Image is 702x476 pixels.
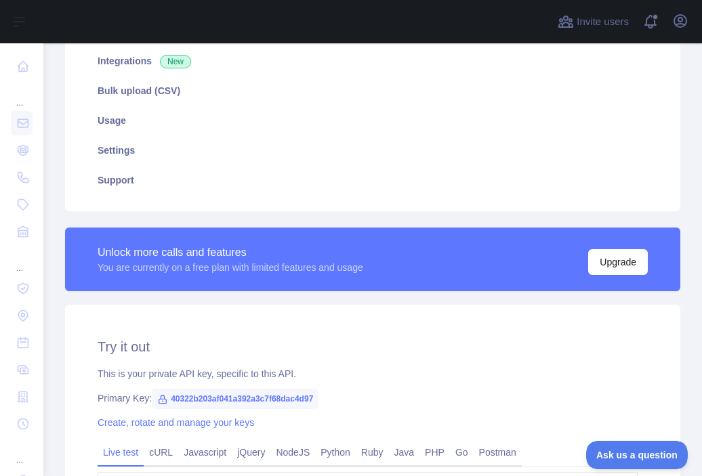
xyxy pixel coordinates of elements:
[98,261,363,274] div: You are currently on a free plan with limited features and usage
[98,244,363,261] div: Unlock more calls and features
[586,441,688,469] iframe: Toggle Customer Support
[270,441,315,463] a: NodeJS
[160,55,191,68] span: New
[81,46,664,76] a: Integrations New
[178,441,232,463] a: Javascript
[144,441,178,463] a: cURL
[450,441,474,463] a: Go
[98,441,144,463] a: Live test
[588,249,648,275] button: Upgrade
[356,441,389,463] a: Ruby
[98,337,648,356] h2: Try it out
[152,389,318,409] span: 40322b203af041a392a3c7f68dac4d97
[555,11,632,33] button: Invite users
[98,367,648,381] div: This is your private API key, specific to this API.
[98,417,254,428] a: Create, rotate and manage your keys
[11,81,33,108] div: ...
[577,14,629,30] span: Invite users
[81,106,664,135] a: Usage
[419,441,450,463] a: PHP
[315,441,356,463] a: Python
[81,165,664,195] a: Support
[81,76,664,106] a: Bulk upload (CSV)
[389,441,420,463] a: Java
[474,441,522,463] a: Postman
[98,391,648,405] div: Primary Key:
[232,441,270,463] a: jQuery
[11,439,33,466] div: ...
[11,246,33,274] div: ...
[81,135,664,165] a: Settings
